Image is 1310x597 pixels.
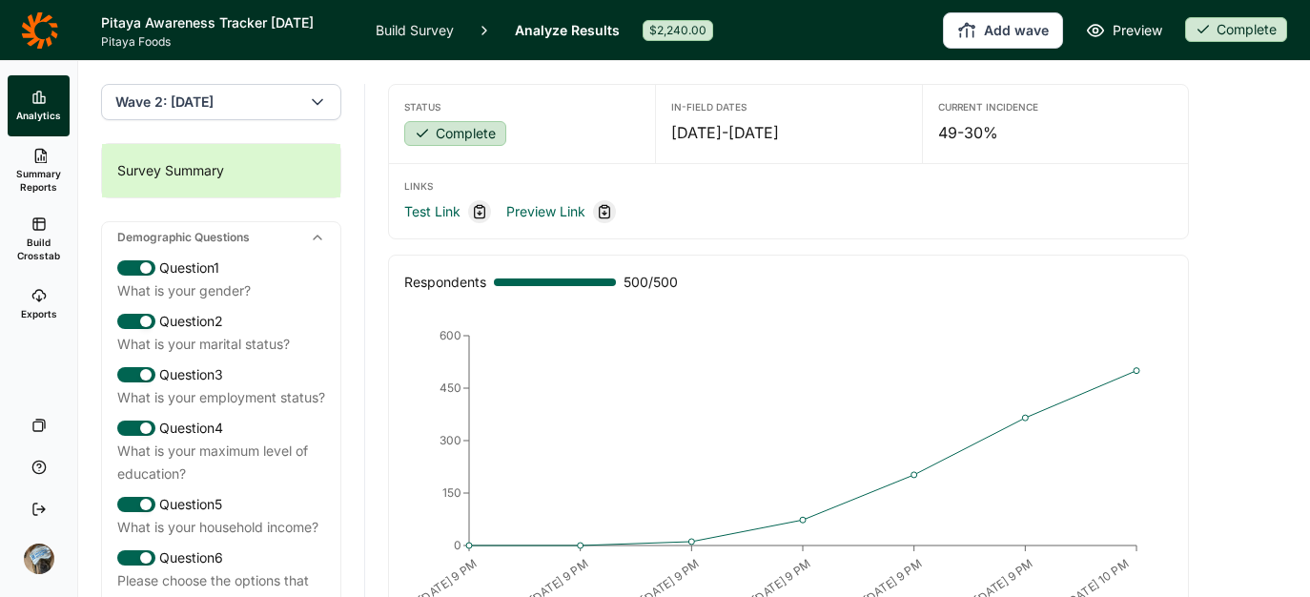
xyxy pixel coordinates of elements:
[16,109,61,122] span: Analytics
[454,538,461,552] tspan: 0
[8,205,70,274] a: Build Crosstab
[671,121,906,144] div: [DATE] - [DATE]
[404,200,461,223] a: Test Link
[115,93,214,112] span: Wave 2: [DATE]
[440,433,461,447] tspan: 300
[938,121,1173,144] div: 49-30%
[404,121,506,146] div: Complete
[102,144,340,197] div: Survey Summary
[440,328,461,342] tspan: 600
[15,236,62,262] span: Build Crosstab
[442,485,461,500] tspan: 150
[671,100,906,113] div: In-Field Dates
[404,271,486,294] div: Respondents
[8,274,70,335] a: Exports
[404,100,640,113] div: Status
[117,440,325,485] div: What is your maximum level of education?
[468,200,491,223] div: Copy link
[643,20,713,41] div: $2,240.00
[117,417,325,440] div: Question 4
[117,493,325,516] div: Question 5
[101,84,341,120] button: Wave 2: [DATE]
[117,257,325,279] div: Question 1
[117,546,325,569] div: Question 6
[21,307,57,320] span: Exports
[1086,19,1162,42] a: Preview
[404,121,506,148] button: Complete
[506,200,585,223] a: Preview Link
[117,386,325,409] div: What is your employment status?
[1185,17,1287,44] button: Complete
[1113,19,1162,42] span: Preview
[117,310,325,333] div: Question 2
[15,167,62,194] span: Summary Reports
[101,34,353,50] span: Pitaya Foods
[8,75,70,136] a: Analytics
[117,333,325,356] div: What is your marital status?
[1185,17,1287,42] div: Complete
[102,222,340,253] div: Demographic Questions
[440,381,461,395] tspan: 450
[593,200,616,223] div: Copy link
[117,516,325,539] div: What is your household income?
[8,136,70,205] a: Summary Reports
[117,279,325,302] div: What is your gender?
[943,12,1063,49] button: Add wave
[938,100,1173,113] div: Current Incidence
[404,179,1173,193] div: Links
[117,363,325,386] div: Question 3
[24,544,54,574] img: ocn8z7iqvmiiaveqkfqd.png
[101,11,353,34] h1: Pitaya Awareness Tracker [DATE]
[624,271,678,294] span: 500 / 500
